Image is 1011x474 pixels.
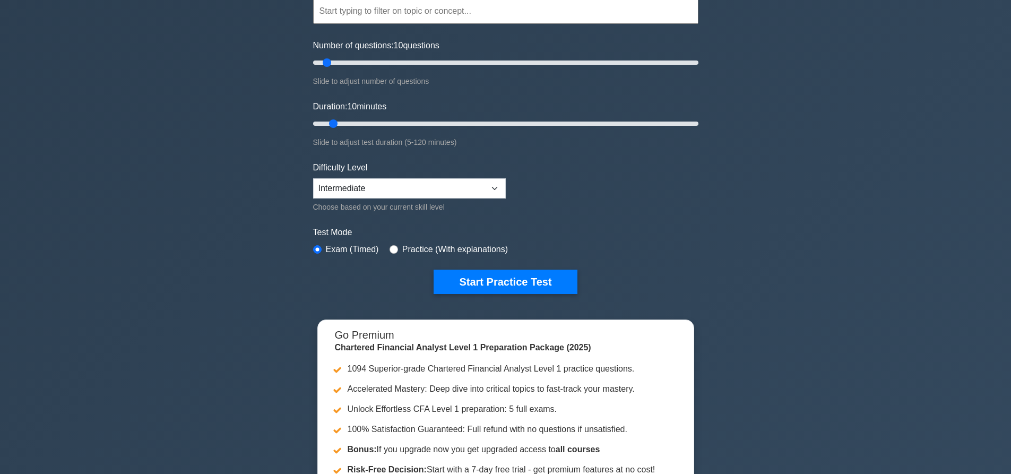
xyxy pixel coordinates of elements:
span: 10 [347,102,357,111]
label: Difficulty Level [313,161,368,174]
div: Slide to adjust number of questions [313,75,698,88]
div: Choose based on your current skill level [313,201,506,213]
label: Duration: minutes [313,100,387,113]
label: Test Mode [313,226,698,239]
label: Exam (Timed) [326,243,379,256]
label: Practice (With explanations) [402,243,508,256]
label: Number of questions: questions [313,39,439,52]
button: Start Practice Test [434,270,577,294]
div: Slide to adjust test duration (5-120 minutes) [313,136,698,149]
span: 10 [394,41,403,50]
